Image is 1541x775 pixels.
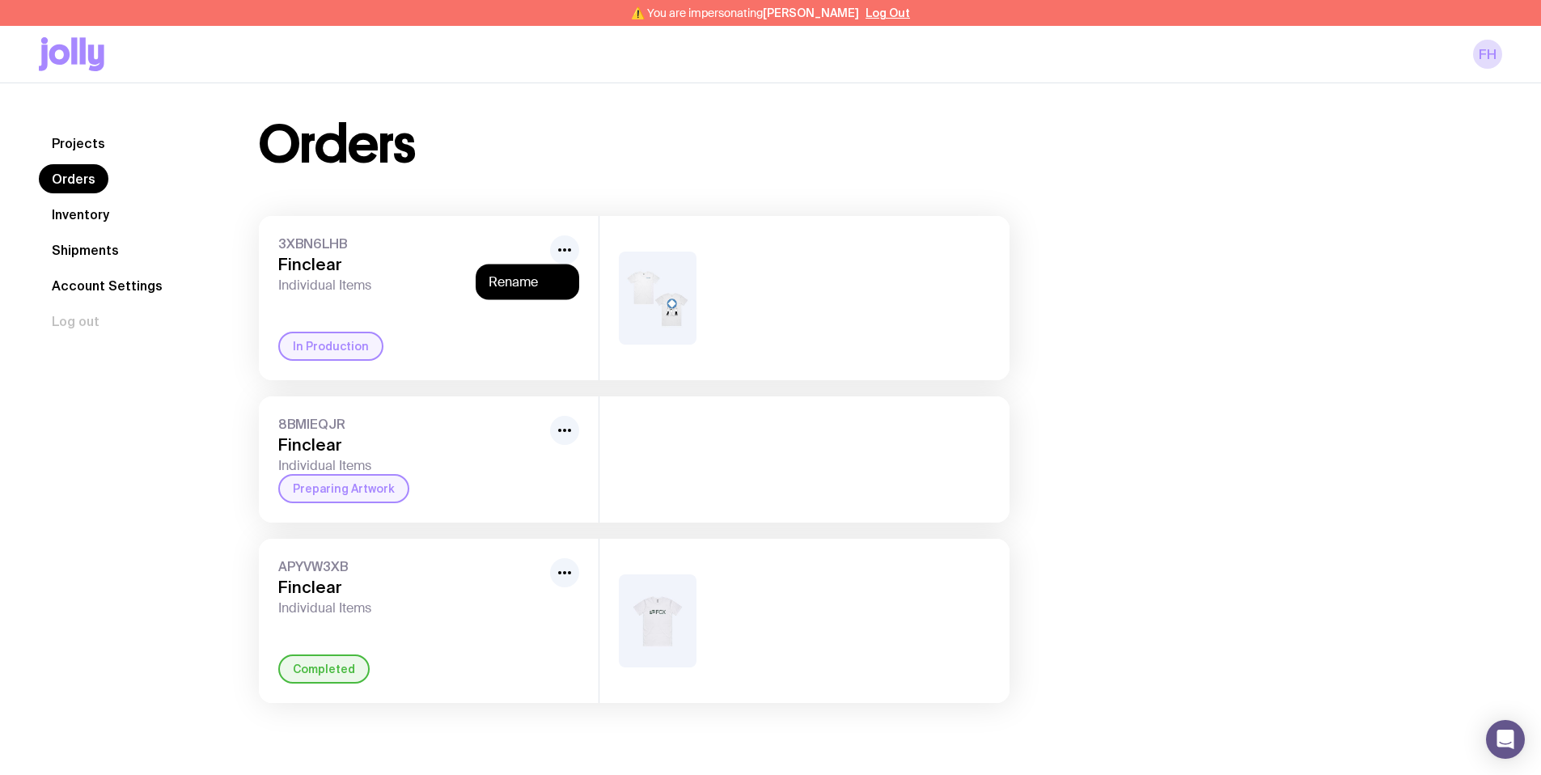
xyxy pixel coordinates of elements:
[278,435,544,455] h3: Finclear
[489,274,566,290] button: Rename
[278,235,544,252] span: 3XBN6LHB
[278,458,544,474] span: Individual Items
[866,6,910,19] button: Log Out
[278,277,544,294] span: Individual Items
[39,307,112,336] button: Log out
[1473,40,1502,69] a: FH
[278,654,370,684] div: Completed
[278,255,544,274] h3: Finclear
[278,600,544,616] span: Individual Items
[259,119,415,171] h1: Orders
[39,129,118,158] a: Projects
[278,578,544,597] h3: Finclear
[278,558,544,574] span: APYVW3XB
[278,416,544,432] span: 8BMIEQJR
[1486,720,1525,759] div: Open Intercom Messenger
[39,271,176,300] a: Account Settings
[631,6,859,19] span: ⚠️ You are impersonating
[278,474,409,503] div: Preparing Artwork
[278,332,383,361] div: In Production
[39,200,122,229] a: Inventory
[763,6,859,19] span: [PERSON_NAME]
[39,164,108,193] a: Orders
[39,235,132,265] a: Shipments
